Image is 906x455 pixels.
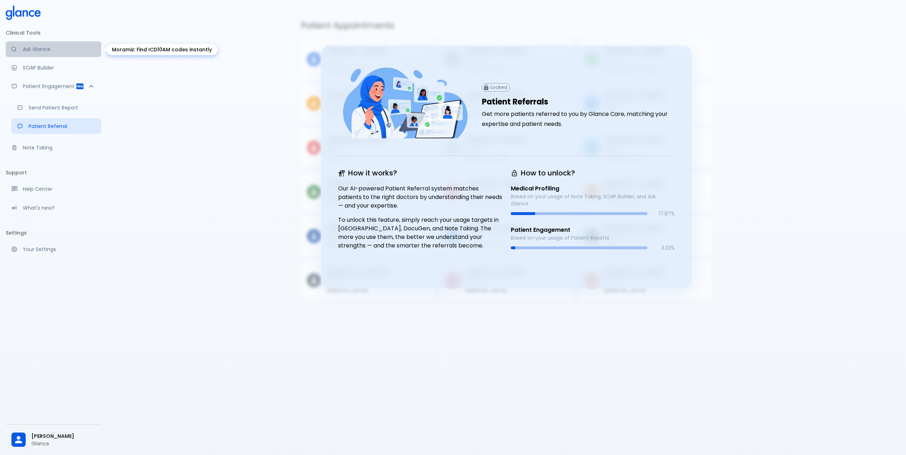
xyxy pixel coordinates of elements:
[511,226,675,234] p: Patient Engagement
[23,64,96,71] p: SOAP Builder
[327,287,428,294] p: [MEDICAL_DATA]
[23,185,96,193] p: Help Center
[338,63,473,144] img: doctor-pt-referral-C5hiRdcq.png
[6,224,101,241] li: Settings
[29,123,96,130] p: Patient Referral
[6,78,101,94] div: Patient Reports & Referrals
[647,244,675,251] p: 3.33 %
[23,144,96,151] p: Note Taking
[605,287,706,294] p: [MEDICAL_DATA]
[338,184,502,210] p: Our AI-powered Patient Referral system matches patients to the right doctors by understanding the...
[465,287,567,294] p: [MEDICAL_DATA]
[6,181,101,197] a: Get help from our support team
[29,104,96,111] p: Send Patient Report
[11,100,101,116] a: Send a patient summary
[6,60,101,76] a: Docugen: Compose a clinical documentation in seconds
[647,210,675,217] p: 17.87 %
[301,20,712,31] h5: Patient Appointments
[6,41,101,57] a: Moramiz: Find ICD10AM codes instantly
[511,167,675,179] h6: How to unlock?
[6,241,101,257] a: Manage your settings
[482,97,675,107] h1: Patient Referrals
[23,46,96,53] p: Ask Glance
[11,118,101,134] a: Receive patient referrals
[338,167,502,179] h6: How it works?
[23,83,76,90] p: Patient Engagement
[6,200,101,216] div: Recent updates and feature releases
[482,109,675,129] h6: Get more patients referred to you by Glance Care, matching your expertise and patient needs.
[338,216,502,250] p: To unlock this feature, simply reach your usage targets in [GEOGRAPHIC_DATA], DocuGen, and Note T...
[31,433,96,440] span: [PERSON_NAME]
[6,164,101,181] li: Support
[511,193,675,207] p: Based on your usage of Note Taking, SOAP Builder, and Ask Glance
[31,440,96,447] p: Glance
[327,46,428,57] h6: [PERSON_NAME]
[6,428,101,452] div: [PERSON_NAME]Glance
[511,234,675,241] p: Based on your usage of Patient Reports
[106,44,218,55] div: Moramiz: Find ICD10AM codes instantly
[6,24,101,41] li: Clinical Tools
[23,204,96,211] p: What's new?
[488,85,510,90] span: Locked
[6,140,101,155] a: Advanced note-taking
[511,184,675,193] p: Medical Profiling
[23,246,96,253] p: Your Settings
